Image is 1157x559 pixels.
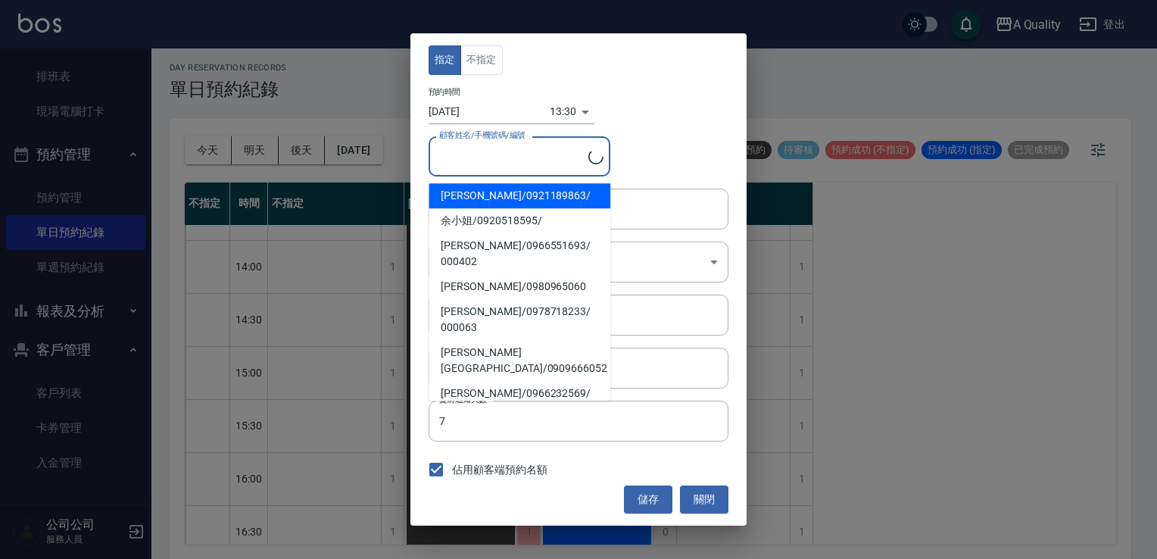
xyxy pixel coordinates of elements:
span: [PERSON_NAME] / 0980965060 [429,274,610,299]
label: 提前通知天數 [439,394,487,405]
button: 儲存 [624,486,672,514]
span: [PERSON_NAME] / 0921189863 / [429,183,610,208]
span: 余小姐 / 0920518595 / [429,208,610,233]
button: 指定 [429,45,461,75]
div: 13:30 [550,99,576,124]
span: [PERSON_NAME] / 0978718233 / 000063 [429,299,610,340]
input: Choose date, selected date is 2025-08-19 [429,99,550,124]
label: 顧客姓名/手機號碼/編號 [439,130,525,141]
span: [PERSON_NAME] / 0966551693 / 000402 [429,233,610,274]
span: 佔用顧客端預約名額 [452,462,547,478]
label: 預約時間 [429,86,460,98]
button: 關閉 [680,486,728,514]
button: 不指定 [460,45,503,75]
span: [PERSON_NAME] / 0966232569 / [429,381,610,406]
span: [PERSON_NAME][GEOGRAPHIC_DATA] / 0909666052 [429,340,610,381]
